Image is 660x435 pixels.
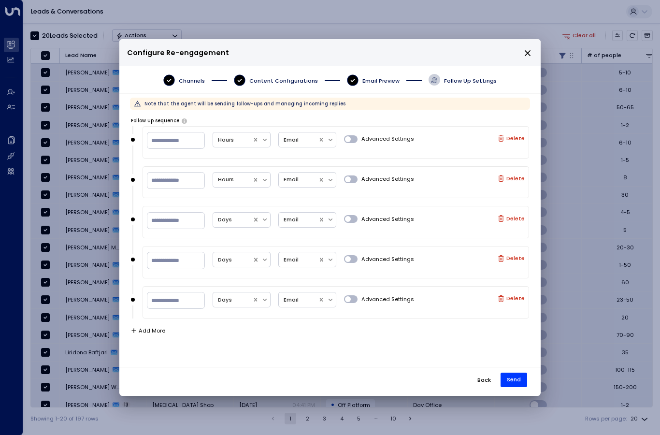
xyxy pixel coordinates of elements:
[361,295,414,304] span: Advanced Settings
[361,135,414,143] span: Advanced Settings
[471,373,498,388] button: Back
[501,373,527,387] button: Send
[361,255,414,263] span: Advanced Settings
[144,98,345,109] div: Note that the agent will be sending follow-ups and managing incoming replies
[361,175,414,183] span: Advanced Settings
[498,215,525,222] label: Delete
[131,117,179,124] label: Follow up sequence
[523,49,532,58] button: close
[498,255,525,262] label: Delete
[361,215,414,223] span: Advanced Settings
[182,118,187,123] button: Set the frequency and timing of follow-up emails the agent should send if there is no response fr...
[498,175,525,182] label: Delete
[498,295,525,302] label: Delete
[131,328,165,334] button: Add More
[127,47,229,58] span: Configure Re-engagement
[249,77,318,85] span: Content Configurations
[444,77,497,85] span: Follow Up Settings
[498,135,525,142] label: Delete
[179,77,205,85] span: Channels
[362,77,400,85] span: Email Preview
